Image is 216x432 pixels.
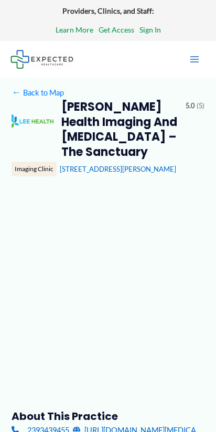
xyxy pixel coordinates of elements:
[10,50,73,68] img: Expected Healthcare Logo - side, dark font, small
[186,100,195,112] span: 5.0
[61,100,178,160] h2: [PERSON_NAME] Health Imaging and [MEDICAL_DATA] – The Sanctuary
[183,48,206,70] button: Main menu toggle
[139,23,161,37] a: Sign In
[12,88,21,97] span: ←
[60,165,176,173] a: [STREET_ADDRESS][PERSON_NAME]
[62,6,154,15] strong: Providers, Clinics, and Staff:
[12,409,204,423] h3: About this practice
[12,86,63,100] a: ←Back to Map
[99,23,134,37] a: Get Access
[56,23,93,37] a: Learn More
[12,162,57,176] div: Imaging Clinic
[197,100,204,112] span: (5)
